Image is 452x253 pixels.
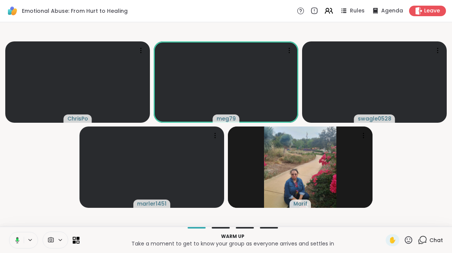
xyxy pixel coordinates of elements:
span: meg79 [217,115,236,122]
span: Rules [350,7,365,15]
img: Marif [264,126,336,208]
span: ✋ [389,236,396,245]
span: Emotional Abuse: From Hurt to Healing [22,7,128,15]
span: Chat [429,236,443,244]
img: ShareWell Logomark [6,5,19,17]
p: Take a moment to get to know your group as everyone arrives and settles in [84,240,381,247]
p: Warm up [84,233,381,240]
span: Agenda [381,7,403,15]
span: ChrisPo [67,115,88,122]
span: Leave [424,7,440,15]
span: swagle0528 [358,115,391,122]
span: Marif [293,200,307,207]
span: marler1451 [137,200,166,207]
